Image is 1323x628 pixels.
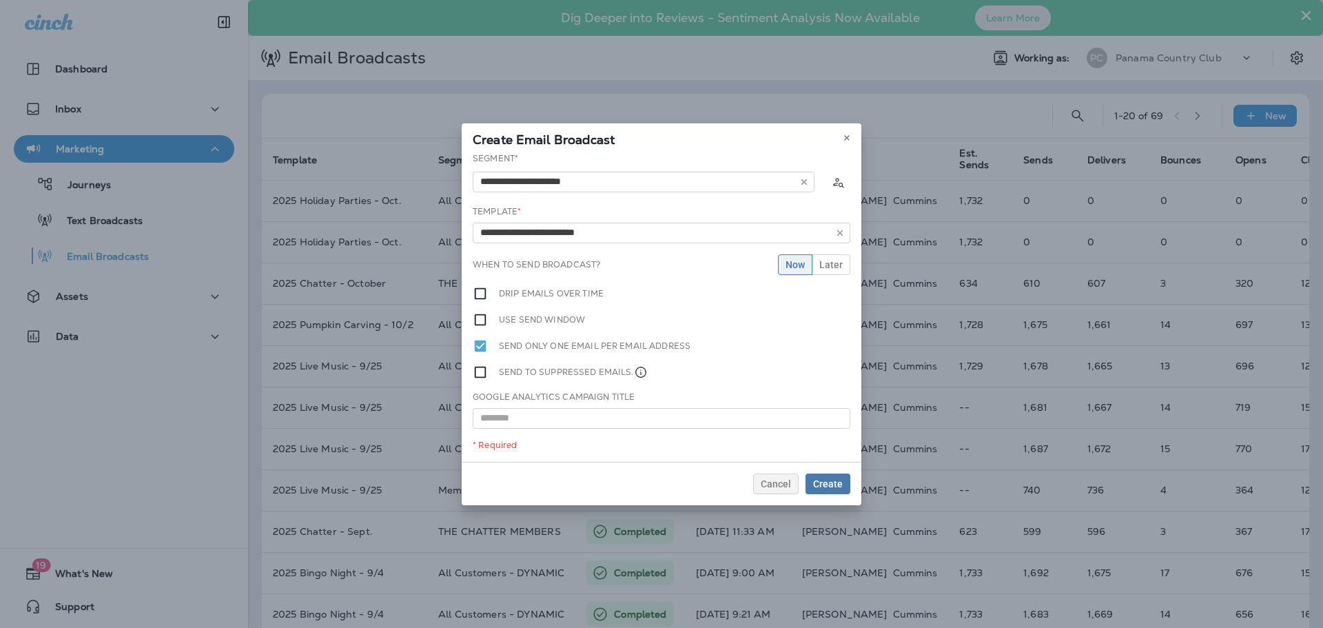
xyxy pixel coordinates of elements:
[499,286,604,301] label: Drip emails over time
[499,365,648,380] label: Send to suppressed emails.
[473,440,850,451] div: * Required
[473,206,521,217] label: Template
[753,474,799,494] button: Cancel
[462,123,861,152] div: Create Email Broadcast
[812,254,850,275] button: Later
[761,479,791,489] span: Cancel
[786,260,805,270] span: Now
[499,312,585,327] label: Use send window
[473,392,635,403] label: Google Analytics Campaign Title
[819,260,843,270] span: Later
[778,254,812,275] button: Now
[806,474,850,494] button: Create
[473,153,518,164] label: Segment
[813,479,843,489] span: Create
[499,338,690,354] label: Send only one email per email address
[825,170,850,194] button: Calculate the estimated number of emails to be sent based on selected segment. (This could take a...
[473,259,600,270] label: When to send broadcast?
